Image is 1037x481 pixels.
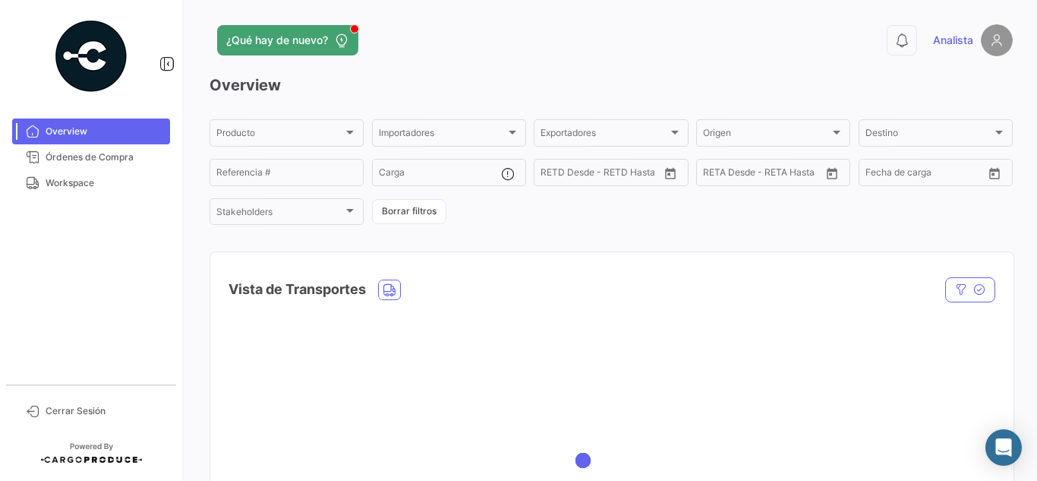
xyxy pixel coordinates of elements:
[985,429,1022,466] div: Abrir Intercom Messenger
[379,280,400,299] button: Land
[933,33,973,48] span: Analista
[981,24,1013,56] img: placeholder-user.png
[372,199,446,224] button: Borrar filtros
[217,25,358,55] button: ¿Qué hay de nuevo?
[903,169,960,180] input: Hasta
[703,169,730,180] input: Desde
[46,150,164,164] span: Órdenes de Compra
[865,130,992,141] span: Destino
[541,169,568,180] input: Desde
[210,74,1013,96] h3: Overview
[46,404,164,418] span: Cerrar Sesión
[46,176,164,190] span: Workspace
[821,162,843,185] button: Open calendar
[379,130,506,141] span: Importadores
[53,18,129,94] img: powered-by.png
[46,125,164,138] span: Overview
[12,144,170,170] a: Órdenes de Compra
[741,169,797,180] input: Hasta
[229,279,366,300] h4: Vista de Transportes
[216,209,343,220] span: Stakeholders
[216,130,343,141] span: Producto
[12,119,170,144] a: Overview
[659,162,682,185] button: Open calendar
[578,169,635,180] input: Hasta
[226,33,328,48] span: ¿Qué hay de nuevo?
[983,162,1006,185] button: Open calendar
[12,170,170,196] a: Workspace
[703,130,830,141] span: Origen
[865,169,893,180] input: Desde
[541,130,667,141] span: Exportadores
